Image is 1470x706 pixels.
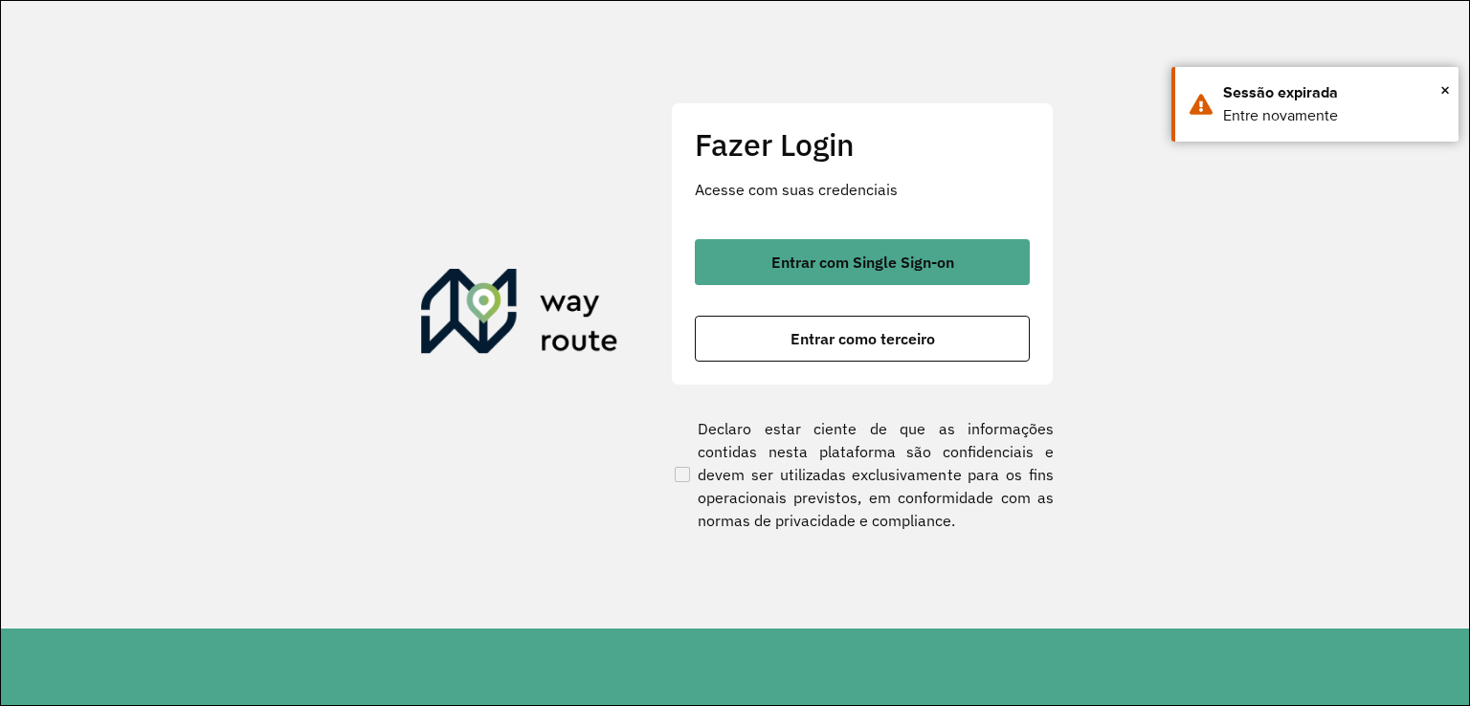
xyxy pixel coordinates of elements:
span: Entrar com Single Sign-on [771,254,954,270]
span: × [1440,76,1450,104]
div: Entre novamente [1223,104,1444,127]
button: button [695,316,1030,362]
p: Acesse com suas credenciais [695,178,1030,201]
button: Close [1440,76,1450,104]
h2: Fazer Login [695,126,1030,163]
label: Declaro estar ciente de que as informações contidas nesta plataforma são confidenciais e devem se... [671,417,1054,532]
button: button [695,239,1030,285]
span: Entrar como terceiro [791,331,935,346]
img: Roteirizador AmbevTech [421,269,618,361]
div: Sessão expirada [1223,81,1444,104]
